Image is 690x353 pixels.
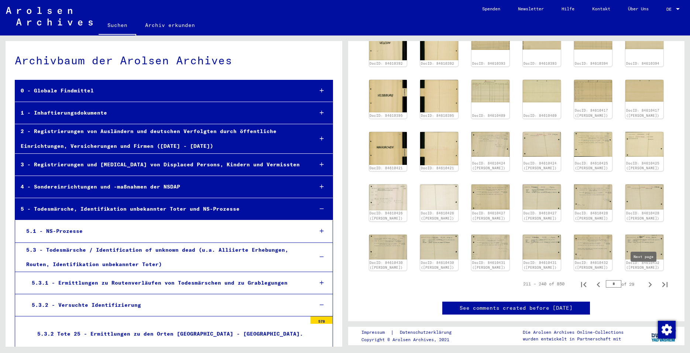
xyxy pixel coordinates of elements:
[370,261,403,270] a: DocID: 84610430 ([PERSON_NAME])
[471,132,509,157] img: 001.jpg
[369,235,407,259] img: 001.jpg
[472,261,505,270] a: DocID: 84610431 ([PERSON_NAME])
[574,235,612,259] img: 001.jpg
[472,161,505,170] a: DocID: 84610424 ([PERSON_NAME])
[523,281,564,287] div: 211 – 240 of 850
[658,321,676,339] img: Zustimmung ändern
[369,132,407,165] img: 001.jpg
[26,298,307,312] div: 5.3.2 - Versuchte Identifizierung
[606,281,643,288] div: of 29
[625,132,663,157] img: 002.jpg
[575,61,608,65] a: DocID: 84610394
[310,316,333,324] div: 578
[650,326,677,345] img: yv_logo.png
[471,184,509,209] img: 001.jpg
[421,211,454,220] a: DocID: 84610426 ([PERSON_NAME])
[626,161,659,170] a: DocID: 84610425 ([PERSON_NAME])
[420,80,458,112] img: 002.jpg
[471,80,509,102] img: 001.jpg
[523,161,557,170] a: DocID: 84610424 ([PERSON_NAME])
[472,113,505,118] a: DocID: 84610409
[15,84,307,98] div: 0 - Globale Findmittel
[575,161,608,170] a: DocID: 84610425 ([PERSON_NAME])
[421,166,454,170] a: DocID: 84610421
[369,27,407,60] img: 001.jpg
[523,211,557,220] a: DocID: 84610427 ([PERSON_NAME])
[21,224,307,238] div: 5.1 - NS-Prozesse
[523,261,557,270] a: DocID: 84610431 ([PERSON_NAME])
[370,166,403,170] a: DocID: 84610421
[626,61,659,65] a: DocID: 84610394
[523,113,557,118] a: DocID: 84610409
[15,124,307,153] div: 2 - Registrierungen von Ausländern und deutschen Verfolgten durch öffentliche Einrichtungen, Vers...
[626,261,659,270] a: DocID: 84610432 ([PERSON_NAME])
[361,329,460,336] div: |
[523,80,561,102] img: 002.jpg
[591,276,606,291] button: Previous page
[370,61,403,65] a: DocID: 84610392
[369,80,407,112] img: 001.jpg
[523,235,561,259] img: 002.jpg
[643,276,658,291] button: Next page
[6,7,93,26] img: Arolsen_neg.svg
[394,329,460,336] a: Datenschutzerklärung
[15,157,307,172] div: 3 - Registrierungen und [MEDICAL_DATA] von Displaced Persons, Kindern und Vermissten
[625,80,663,102] img: 002.jpg
[575,108,608,118] a: DocID: 84610417 ([PERSON_NAME])
[576,276,591,291] button: First page
[15,52,333,69] div: Archivbaum der Arolsen Archives
[658,320,675,338] div: Zustimmung ändern
[460,304,573,312] a: See comments created before [DATE]
[420,27,458,60] img: 002.jpg
[625,235,663,259] img: 002.jpg
[575,261,608,270] a: DocID: 84610432 ([PERSON_NAME])
[523,184,561,209] img: 002.jpg
[361,329,391,336] a: Impressum
[523,132,561,157] img: 002.jpg
[32,327,307,341] div: 5.3.2 Tote 25 - Ermittlungen zu den Orten [GEOGRAPHIC_DATA] - [GEOGRAPHIC_DATA].
[626,108,659,118] a: DocID: 84610417 ([PERSON_NAME])
[420,184,458,210] img: 002.jpg
[626,211,659,220] a: DocID: 84610428 ([PERSON_NAME])
[15,180,307,194] div: 4 - Sondereinrichtungen und -maßnahmen der NSDAP
[471,235,509,260] img: 001.jpg
[666,7,674,12] span: DE
[370,211,403,220] a: DocID: 84610426 ([PERSON_NAME])
[421,261,454,270] a: DocID: 84610430 ([PERSON_NAME])
[421,113,454,118] a: DocID: 84610395
[472,211,505,220] a: DocID: 84610427 ([PERSON_NAME])
[574,80,612,102] img: 001.jpg
[523,329,624,336] p: Die Arolsen Archives Online-Collections
[658,276,672,291] button: Last page
[574,184,612,210] img: 001.jpg
[361,336,460,343] p: Copyright © Arolsen Archives, 2021
[472,61,505,65] a: DocID: 84610393
[369,184,407,210] img: 001.jpg
[99,16,136,35] a: Suchen
[575,211,608,220] a: DocID: 84610428 ([PERSON_NAME])
[421,61,454,65] a: DocID: 84610392
[15,202,307,216] div: 5 - Todesmärsche, Identifikation unbekannter Toter und NS-Prozesse
[420,132,458,165] img: 002.jpg
[15,106,307,120] div: 1 - Inhaftierungsdokumente
[625,184,663,209] img: 002.jpg
[370,113,403,118] a: DocID: 84610395
[523,336,624,342] p: wurden entwickelt in Partnerschaft mit
[523,61,557,65] a: DocID: 84610393
[420,235,458,260] img: 002.jpg
[574,132,612,157] img: 001.jpg
[26,276,307,290] div: 5.3.1 - Ermittlungen zu Routenverläufen von Todesmärschen und zu Grablegungen
[21,243,307,272] div: 5.3 - Todesmärsche / Identification of unknown dead (u.a. Alliierte Erhebungen, Routen, Identifik...
[136,16,204,34] a: Archiv erkunden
